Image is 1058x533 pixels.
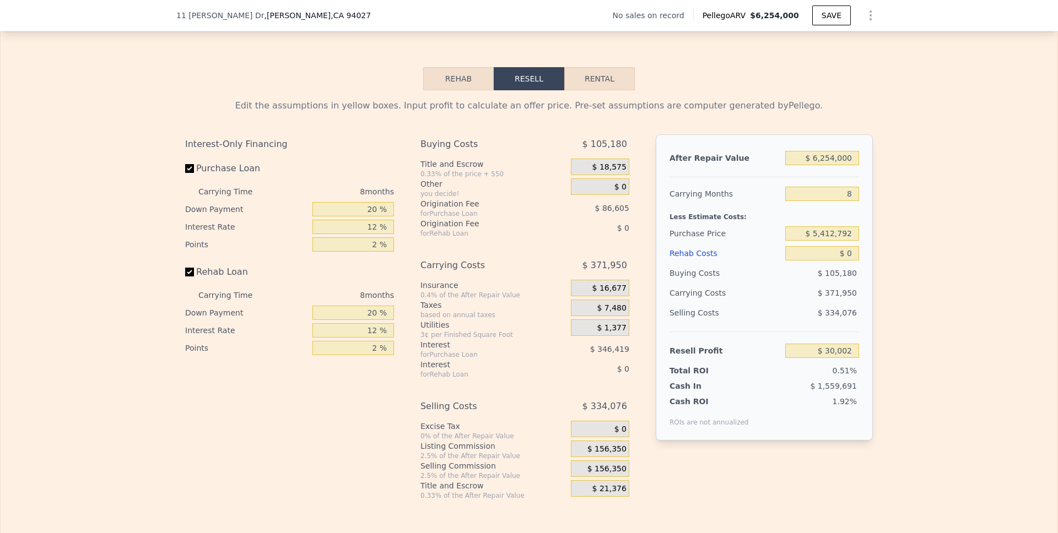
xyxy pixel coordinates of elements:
div: Excise Tax [420,421,566,432]
div: Interest Rate [185,218,308,236]
span: $ 156,350 [587,464,627,474]
span: $ 7,480 [597,303,626,313]
span: $ 156,350 [587,444,627,454]
span: $ 1,559,691 [810,382,857,390]
div: for Purchase Loan [420,350,543,359]
button: Resell [494,67,564,90]
span: $ 21,376 [592,484,627,494]
div: for Rehab Loan [420,370,543,379]
div: Points [185,236,308,253]
span: $ 86,605 [595,204,629,213]
div: Buying Costs [670,263,781,283]
div: Points [185,339,308,357]
button: SAVE [812,6,851,25]
input: Purchase Loan [185,164,194,173]
div: 0.33% of the After Repair Value [420,491,566,500]
input: Rehab Loan [185,268,194,276]
button: Rental [564,67,635,90]
div: 8 months [274,286,394,304]
span: $ 18,575 [592,162,627,172]
div: based on annual taxes [420,311,566,319]
div: Resell Profit [670,341,781,361]
span: $ 0 [617,224,629,232]
div: Interest-Only Financing [185,134,394,154]
span: $ 16,677 [592,284,627,293]
span: 0.51% [833,366,857,375]
div: 2.5% of the After Repair Value [420,452,566,460]
div: No sales on record [612,10,693,21]
div: Title and Escrow [420,159,566,170]
div: Carrying Costs [670,283,738,303]
span: $ 0 [614,182,627,192]
label: Rehab Loan [185,262,308,282]
span: Pellego ARV [703,10,751,21]
div: 0% of the After Repair Value [420,432,566,440]
div: you decide! [420,189,566,198]
div: Listing Commission [420,440,566,452]
div: Rehab Costs [670,243,781,263]
div: Selling Commission [420,460,566,471]
div: Carrying Months [670,184,781,204]
div: After Repair Value [670,148,781,168]
button: Rehab [423,67,494,90]
div: Origination Fee [420,198,543,209]
div: Selling Costs [670,303,781,323]
span: $ 334,076 [818,308,857,317]
span: $ 0 [617,365,629,373]
div: Cash ROI [670,396,749,407]
div: Interest [420,359,543,370]
div: Utilities [420,319,566,330]
div: ROIs are not annualized [670,407,749,427]
div: Edit the assumptions in yellow boxes. Input profit to calculate an offer price. Pre-set assumptio... [185,99,873,112]
div: Total ROI [670,365,738,376]
span: $ 0 [614,425,627,434]
div: Down Payment [185,200,308,218]
span: $ 371,950 [818,289,857,297]
div: 2.5% of the After Repair Value [420,471,566,480]
div: 0.33% of the price + 550 [420,170,566,178]
div: 3¢ per Finished Square Foot [420,330,566,339]
span: $ 346,419 [590,345,629,353]
span: $ 1,377 [597,323,626,333]
div: Taxes [420,300,566,311]
div: Carrying Costs [420,255,543,275]
span: 11 [PERSON_NAME] Dr [176,10,264,21]
div: Carrying Time [198,183,270,200]
span: $ 334,076 [582,396,627,416]
span: 1.92% [833,397,857,406]
span: $ 105,180 [818,269,857,278]
div: Interest Rate [185,322,308,339]
div: Cash In [670,380,738,391]
div: Insurance [420,280,566,291]
div: Origination Fee [420,218,543,229]
div: Less Estimate Costs: [670,204,859,224]
div: for Purchase Loan [420,209,543,218]
div: for Rehab Loan [420,229,543,238]
div: Buying Costs [420,134,543,154]
div: Carrying Time [198,286,270,304]
div: Down Payment [185,304,308,322]
span: $ 105,180 [582,134,627,154]
div: 0.4% of the After Repair Value [420,291,566,300]
span: $ 371,950 [582,255,627,275]
div: Interest [420,339,543,350]
div: Title and Escrow [420,480,566,491]
label: Purchase Loan [185,159,308,178]
button: Show Options [860,4,882,26]
span: $6,254,000 [750,11,799,20]
div: 8 months [274,183,394,200]
div: Selling Costs [420,396,543,416]
div: Purchase Price [670,224,781,243]
span: , [PERSON_NAME] [264,10,371,21]
div: Other [420,178,566,189]
span: , CA 94027 [331,11,371,20]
